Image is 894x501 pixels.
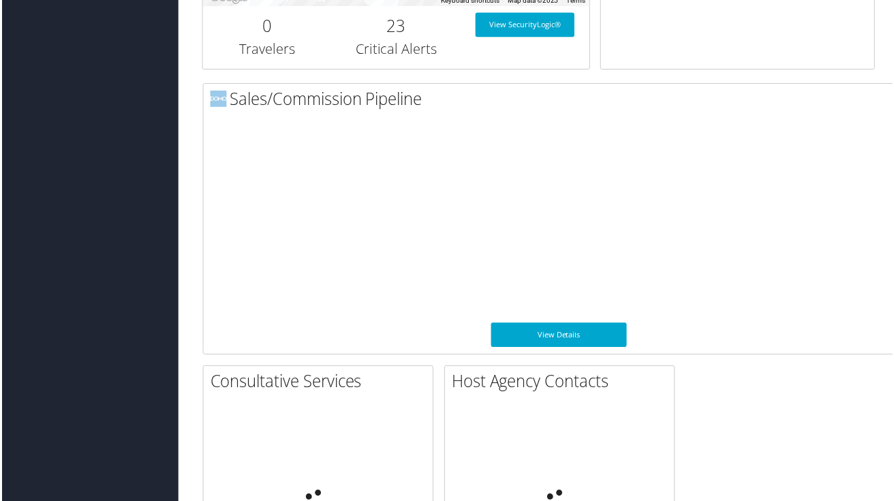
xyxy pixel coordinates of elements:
[491,324,628,348] a: View Details
[209,371,433,394] h2: Consultative Services
[212,14,321,37] h2: 0
[452,371,675,394] h2: Host Agency Contacts
[476,12,575,37] a: View SecurityLogic®
[209,91,226,107] img: domo-logo.png
[341,14,450,37] h2: 23
[341,40,450,59] h3: Critical Alerts
[212,40,321,59] h3: Travelers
